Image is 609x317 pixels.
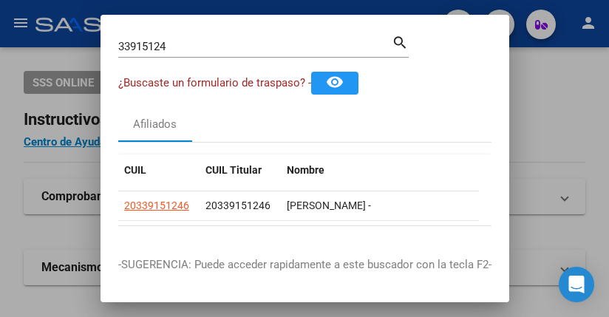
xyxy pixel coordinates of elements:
mat-icon: remove_red_eye [326,73,344,91]
datatable-header-cell: Nombre [281,154,576,186]
div: Open Intercom Messenger [559,267,594,302]
div: 1 total [118,226,491,263]
span: 20339151246 [205,200,271,211]
div: [PERSON_NAME] - [287,197,571,214]
span: CUIL Titular [205,164,262,176]
span: 20339151246 [124,200,189,211]
p: -SUGERENCIA: Puede acceder rapidamente a este buscador con la tecla F2- [118,256,491,273]
span: ¿Buscaste un formulario de traspaso? - [118,76,311,89]
mat-icon: search [392,33,409,50]
span: Nombre [287,164,324,176]
span: CUIL [124,164,146,176]
datatable-header-cell: CUIL Titular [200,154,281,186]
datatable-header-cell: CUIL [118,154,200,186]
div: Afiliados [133,116,177,133]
